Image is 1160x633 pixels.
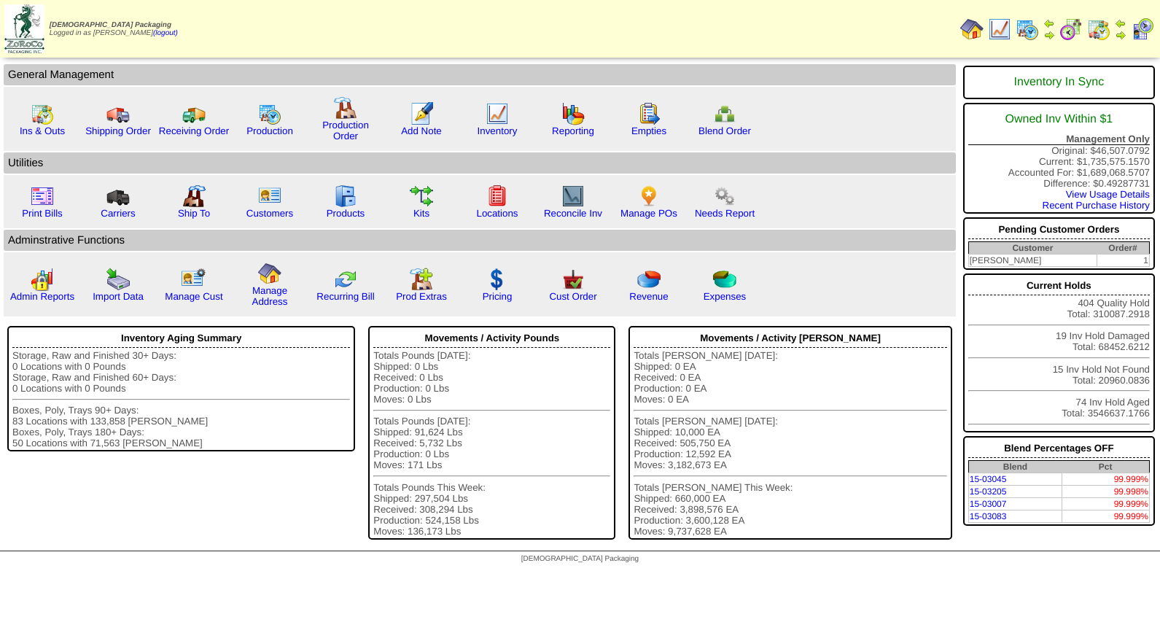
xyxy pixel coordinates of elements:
span: [DEMOGRAPHIC_DATA] Packaging [521,555,639,563]
td: 99.999% [1062,510,1149,523]
a: Recurring Bill [316,291,374,302]
td: Utilities [4,152,956,174]
img: truck.gif [106,102,130,125]
a: Admin Reports [10,291,74,302]
a: Manage Cust [165,291,222,302]
img: cabinet.gif [334,185,357,208]
div: Management Only [968,133,1150,145]
img: calendarprod.gif [258,102,281,125]
img: cust_order.png [561,268,585,291]
span: [DEMOGRAPHIC_DATA] Packaging [50,21,171,29]
img: invoice2.gif [31,185,54,208]
img: line_graph.gif [486,102,509,125]
img: orders.gif [410,102,433,125]
span: Logged in as [PERSON_NAME] [50,21,178,37]
a: Blend Order [698,125,751,136]
img: arrowleft.gif [1115,18,1126,29]
a: Kits [413,208,429,219]
img: workflow.png [713,185,736,208]
img: dollar.gif [486,268,509,291]
img: arrowright.gif [1115,29,1126,41]
a: Ins & Outs [20,125,65,136]
img: calendarinout.gif [31,102,54,125]
th: Blend [968,461,1062,473]
img: pie_chart.png [637,268,661,291]
img: reconcile.gif [334,268,357,291]
img: calendarprod.gif [1016,18,1039,41]
td: Adminstrative Functions [4,230,956,251]
a: Production Order [322,120,369,141]
td: 1 [1097,255,1149,267]
img: arrowright.gif [1043,29,1055,41]
img: calendarinout.gif [1087,18,1110,41]
a: Carriers [101,208,135,219]
div: Current Holds [968,276,1150,295]
div: Totals Pounds [DATE]: Shipped: 0 Lbs Received: 0 Lbs Production: 0 Lbs Moves: 0 Lbs Totals Pounds... [373,350,610,537]
a: Inventory [478,125,518,136]
a: Manage POs [620,208,677,219]
div: 404 Quality Hold Total: 310087.2918 19 Inv Hold Damaged Total: 68452.6212 15 Inv Hold Not Found T... [963,273,1155,432]
img: factory.gif [334,96,357,120]
td: General Management [4,64,956,85]
div: Movements / Activity [PERSON_NAME] [634,329,946,348]
img: graph.gif [561,102,585,125]
img: calendarcustomer.gif [1131,18,1154,41]
td: 99.998% [1062,486,1149,498]
td: 99.999% [1062,498,1149,510]
td: [PERSON_NAME] [968,255,1097,267]
a: Locations [476,208,518,219]
a: Revenue [629,291,668,302]
a: Reporting [552,125,594,136]
a: 15-03205 [970,486,1007,497]
img: truck2.gif [182,102,206,125]
a: Import Data [93,291,144,302]
img: network.png [713,102,736,125]
div: Storage, Raw and Finished 30+ Days: 0 Locations with 0 Pounds Storage, Raw and Finished 60+ Days:... [12,350,350,448]
th: Order# [1097,242,1149,255]
div: Blend Percentages OFF [968,439,1150,458]
img: managecust.png [181,268,208,291]
img: graph2.png [31,268,54,291]
a: Prod Extras [396,291,447,302]
a: Empties [631,125,666,136]
div: Owned Inv Within $1 [968,106,1150,133]
a: Manage Address [252,285,288,307]
th: Pct [1062,461,1149,473]
img: locations.gif [486,185,509,208]
a: Shipping Order [85,125,151,136]
a: Needs Report [695,208,755,219]
a: Add Note [401,125,442,136]
img: factory2.gif [182,185,206,208]
div: Inventory Aging Summary [12,329,350,348]
img: calendarblend.gif [1059,18,1083,41]
a: Pricing [483,291,513,302]
img: line_graph.gif [988,18,1011,41]
img: workorder.gif [637,102,661,125]
a: Cust Order [549,291,596,302]
div: Pending Customer Orders [968,220,1150,239]
a: Production [246,125,293,136]
a: Print Bills [22,208,63,219]
div: Movements / Activity Pounds [373,329,610,348]
img: zoroco-logo-small.webp [4,4,44,53]
img: po.png [637,185,661,208]
a: Products [327,208,365,219]
img: truck3.gif [106,185,130,208]
img: import.gif [106,268,130,291]
a: Expenses [704,291,747,302]
img: arrowleft.gif [1043,18,1055,29]
div: Original: $46,507.0792 Current: $1,735,575.1570 Accounted For: $1,689,068.5707 Difference: $0.492... [963,103,1155,214]
a: 15-03007 [970,499,1007,509]
img: home.gif [960,18,984,41]
a: 15-03083 [970,511,1007,521]
th: Customer [968,242,1097,255]
a: (logout) [153,29,178,37]
img: home.gif [258,262,281,285]
a: View Usage Details [1066,189,1150,200]
div: Inventory In Sync [968,69,1150,96]
img: pie_chart2.png [713,268,736,291]
div: Totals [PERSON_NAME] [DATE]: Shipped: 0 EA Received: 0 EA Production: 0 EA Moves: 0 EA Totals [PE... [634,350,946,537]
img: line_graph2.gif [561,185,585,208]
img: prodextras.gif [410,268,433,291]
img: customers.gif [258,185,281,208]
